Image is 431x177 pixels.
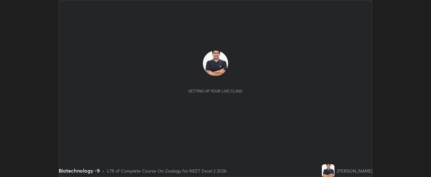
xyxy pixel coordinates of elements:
[203,51,228,76] img: 2fec1a48125546c298987ccd91524ada.jpg
[337,168,372,174] div: [PERSON_NAME]
[322,164,334,177] img: 2fec1a48125546c298987ccd91524ada.jpg
[59,167,100,174] div: Biotechnology -9
[102,168,104,174] div: •
[188,89,242,93] div: Setting up your live class
[107,168,227,174] div: L78 of Complete Course On Zoology for NEET Excel 2 2026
